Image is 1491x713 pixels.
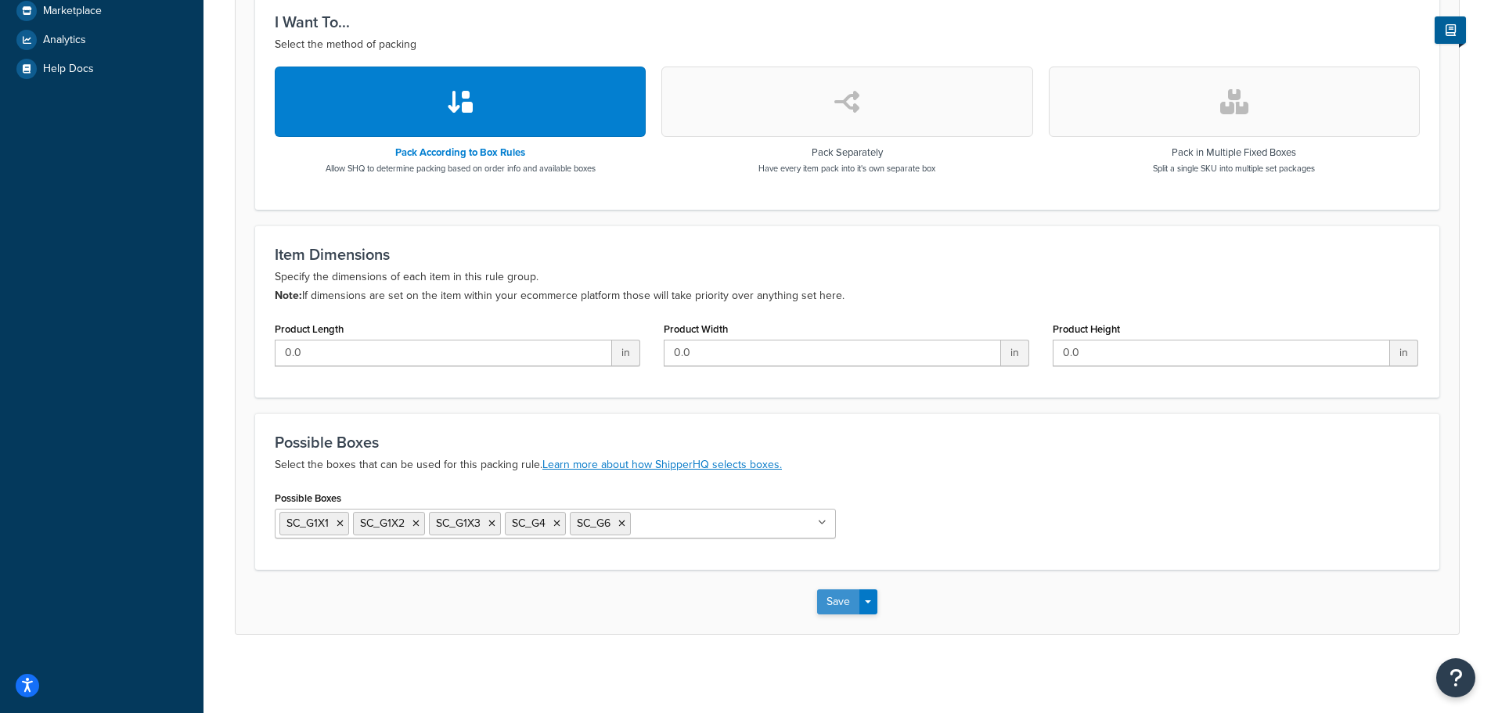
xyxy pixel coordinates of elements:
h3: Item Dimensions [275,246,1420,263]
span: SC_G4 [512,515,546,531]
span: SC_G1X3 [436,515,481,531]
button: Open Resource Center [1436,658,1475,697]
button: Show Help Docs [1435,16,1466,44]
p: Have every item pack into it's own separate box [758,162,935,175]
span: in [1390,340,1418,366]
p: Select the boxes that can be used for this packing rule. [275,456,1420,474]
label: Product Width [664,323,728,335]
span: SC_G6 [577,515,610,531]
a: Learn more about how ShipperHQ selects boxes. [542,456,782,473]
span: Marketplace [43,5,102,18]
h3: Pack in Multiple Fixed Boxes [1153,147,1315,158]
p: Select the method of packing [275,35,1420,54]
span: Help Docs [43,63,94,76]
span: Analytics [43,34,86,47]
label: Possible Boxes [275,492,341,504]
h3: Pack Separately [758,147,935,158]
label: Product Height [1053,323,1120,335]
span: in [1001,340,1029,366]
a: Analytics [12,26,192,54]
a: Help Docs [12,55,192,83]
label: Product Length [275,323,344,335]
span: SC_G1X2 [360,515,405,531]
b: Note: [275,287,302,304]
span: in [612,340,640,366]
h3: Pack According to Box Rules [326,147,596,158]
p: Specify the dimensions of each item in this rule group. If dimensions are set on the item within ... [275,268,1420,305]
p: Split a single SKU into multiple set packages [1153,162,1315,175]
h3: Possible Boxes [275,434,1420,451]
p: Allow SHQ to determine packing based on order info and available boxes [326,162,596,175]
span: SC_G1X1 [286,515,329,531]
button: Save [817,589,859,614]
h3: I Want To... [275,13,1420,31]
